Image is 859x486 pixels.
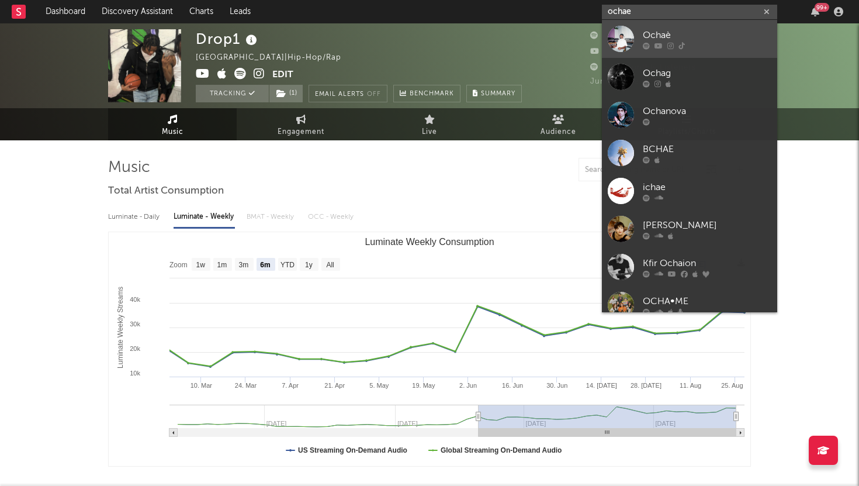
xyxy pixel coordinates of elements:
div: Luminate - Weekly [174,207,235,227]
text: 6m [260,261,270,269]
button: 99+ [811,7,819,16]
text: 40k [130,296,140,303]
text: All [326,261,334,269]
text: 5. May [369,382,389,389]
text: 16. Jun [502,382,523,389]
div: 99 + [815,3,829,12]
div: OCHA∞ME [643,294,771,308]
text: 3m [239,261,249,269]
div: Ochanova [643,104,771,118]
input: Search for artists [602,5,777,19]
text: 11. Aug [680,382,701,389]
svg: Luminate Weekly Consumption [109,232,750,466]
a: OCHA∞ME [602,286,777,324]
span: ( 1 ) [269,85,303,102]
text: 1m [217,261,227,269]
a: BCHAE [602,134,777,172]
div: Kfir Ochaion [643,256,771,270]
span: Benchmark [410,87,454,101]
div: [GEOGRAPHIC_DATA] | Hip-Hop/Rap [196,51,355,65]
text: 1y [305,261,313,269]
span: Jump Score: 61.8 [590,78,659,85]
a: Ochaè [602,20,777,58]
a: Kfir Ochaion [602,248,777,286]
text: 24. Mar [235,382,257,389]
a: Benchmark [393,85,460,102]
text: 7. Apr [282,382,299,389]
a: Engagement [237,108,365,140]
span: 799 [590,32,619,40]
span: Music [162,125,183,139]
div: Drop1 [196,29,260,49]
text: 10k [130,370,140,377]
input: Search by song name or URL [579,166,702,175]
a: Music [108,108,237,140]
a: ichae [602,172,777,210]
div: BCHAE [643,142,771,156]
text: 14. [DATE] [586,382,617,389]
button: Summary [466,85,522,102]
button: Edit [272,68,293,82]
span: 3,000 [590,48,626,56]
text: Luminate Weekly Consumption [365,237,494,247]
div: Ochag [643,66,771,80]
div: ichae [643,180,771,194]
text: 28. [DATE] [631,382,661,389]
em: Off [367,91,381,98]
span: Summary [481,91,515,97]
button: Email AlertsOff [309,85,387,102]
span: Audience [541,125,576,139]
text: 19. May [412,382,435,389]
a: [PERSON_NAME] [602,210,777,248]
text: 30. Jun [546,382,567,389]
text: Global Streaming On-Demand Audio [441,446,562,454]
text: 25. Aug [721,382,743,389]
a: Live [365,108,494,140]
a: Ochag [602,58,777,96]
span: Live [422,125,437,139]
text: Zoom [169,261,188,269]
div: [PERSON_NAME] [643,218,771,232]
a: Audience [494,108,622,140]
div: Luminate - Daily [108,207,162,227]
text: 30k [130,320,140,328]
span: Total Artist Consumption [108,184,224,198]
text: 10. Mar [190,382,213,389]
a: Ochanova [602,96,777,134]
button: Tracking [196,85,269,102]
text: Luminate Weekly Streams [116,287,124,368]
text: 21. Apr [324,382,345,389]
span: Engagement [278,125,324,139]
text: 1w [196,261,206,269]
button: (1) [269,85,303,102]
text: YTD [280,261,295,269]
text: US Streaming On-Demand Audio [298,446,407,454]
span: 5,165 Monthly Listeners [590,64,696,71]
text: 20k [130,345,140,352]
text: 2. Jun [459,382,477,389]
div: Ochaè [643,28,771,42]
